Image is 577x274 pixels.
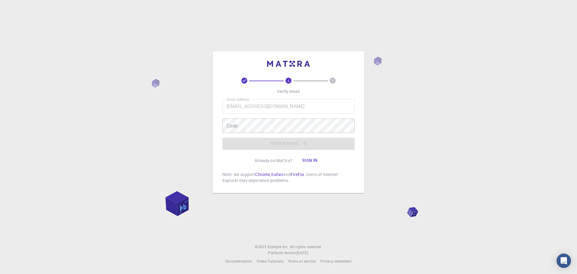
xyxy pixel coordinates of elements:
span: Terms of service [288,259,316,263]
span: Documentation [225,259,252,263]
a: Exabyte Inc. [268,244,289,250]
span: Video Tutorials [257,259,283,263]
p: Verify email [277,88,300,94]
label: Email address [227,97,249,102]
a: [DATE]. [297,250,309,256]
text: 2 [288,79,289,83]
a: Firefox [291,171,304,177]
p: Already on Mat3ra? [255,158,292,164]
p: Note: we support , and . Users of Internet Explorer may experience problems. [222,171,355,183]
a: Chrome [255,171,270,177]
a: Terms of service [288,258,316,264]
a: Safari [271,171,283,177]
a: Documentation [225,258,252,264]
a: Video Tutorials [257,258,283,264]
span: Privacy statement [320,259,352,263]
span: © 2025 [255,244,267,250]
a: Privacy statement [320,258,352,264]
span: Platform version [268,250,296,256]
div: Open Intercom Messenger [557,254,571,268]
span: [DATE] . [297,250,309,255]
span: All rights reserved. [290,244,322,250]
text: 3 [332,79,334,83]
button: Sign in [297,155,322,167]
span: Exabyte Inc. [268,244,289,249]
